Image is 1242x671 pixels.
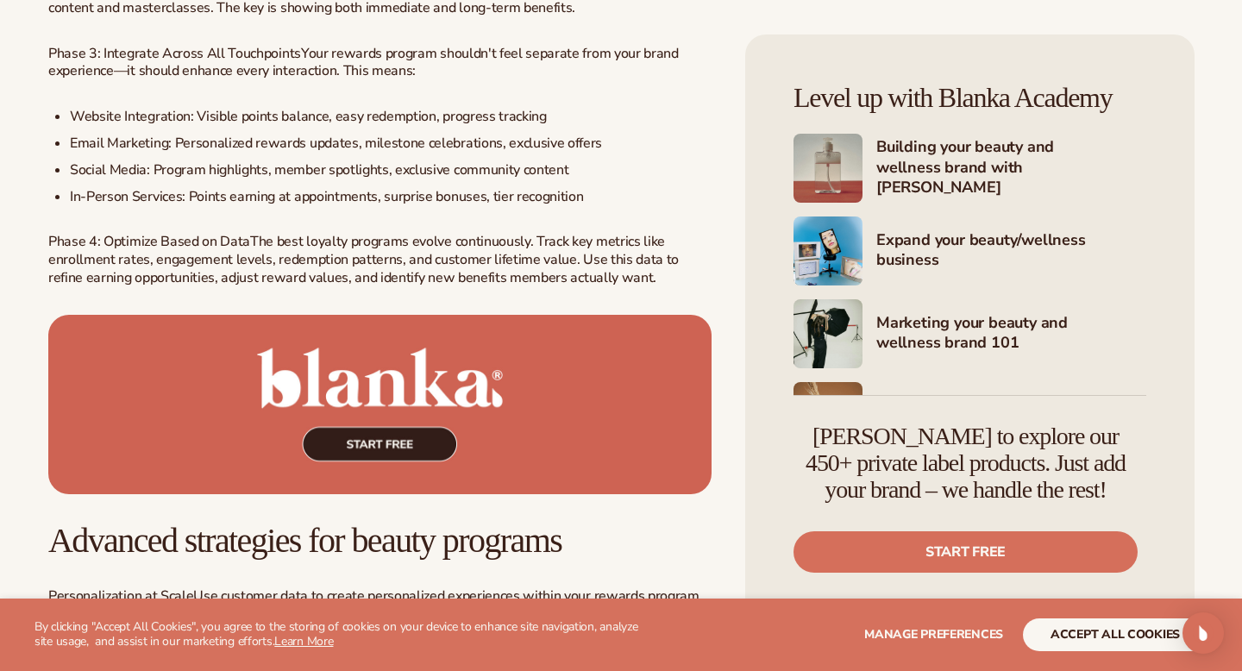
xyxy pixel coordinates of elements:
div: Open Intercom Messenger [1182,612,1224,654]
a: Shopify Image 6 Expand your beauty/wellness business [793,216,1146,285]
h4: Building your beauty and wellness brand with [PERSON_NAME] [876,137,1146,199]
span: Use customer data to create personalized experiences within your rewards program. This might mean... [48,586,702,642]
a: Shopify Image 5 Building your beauty and wellness brand with [PERSON_NAME] [793,134,1146,203]
a: Shopify Image 8 Mastering ecommerce: Boost your beauty and wellness sales [793,382,1146,451]
span: : Points earning at appointments, surprise bonuses, tier recognition [182,187,583,206]
span: Personalization at Scale [48,586,193,605]
a: Start free [793,531,1138,573]
h4: [PERSON_NAME] to explore our 450+ private label products. Just add your brand – we handle the rest! [793,423,1138,503]
span: Social Media [70,160,147,179]
span: Manage preferences [864,626,1003,643]
span: Phase 3: Integrate Across All Touchpoints [48,44,301,63]
span: Phase 4: Optimize Based on Data [48,232,250,251]
img: Shopify Image 6 [793,216,862,285]
span: Advanced strategies for beauty programs [48,521,561,560]
button: accept all cookies [1023,618,1207,651]
a: Learn More [274,633,333,649]
span: The best loyalty programs evolve continuously. Track key metrics like enrollment rates, engagemen... [48,232,679,287]
img: Start free with Blanka today [48,315,712,495]
h4: Level up with Blanka Academy [793,83,1146,113]
img: Shopify Image 7 [793,299,862,368]
a: Shopify Image 7 Marketing your beauty and wellness brand 101 [793,299,1146,368]
span: Email Marketing [70,134,168,153]
span: In-Person Services [70,187,182,206]
p: By clicking "Accept All Cookies", you agree to the storing of cookies on your device to enhance s... [34,620,649,649]
h4: Marketing your beauty and wellness brand 101 [876,313,1146,355]
span: : Personalized rewards updates, milestone celebrations, exclusive offers [168,134,602,153]
span: : Program highlights, member spotlights, exclusive community content [147,160,568,179]
img: Shopify Image 5 [793,134,862,203]
span: : Visible points balance, easy redemption, progress tracking [191,107,547,126]
button: Manage preferences [864,618,1003,651]
span: Your rewards program shouldn't feel separate from your brand experience—it should enhance every i... [48,44,679,81]
img: Shopify Image 8 [793,382,862,451]
span: Website Integration [70,107,191,126]
h4: Expand your beauty/wellness business [876,230,1146,273]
